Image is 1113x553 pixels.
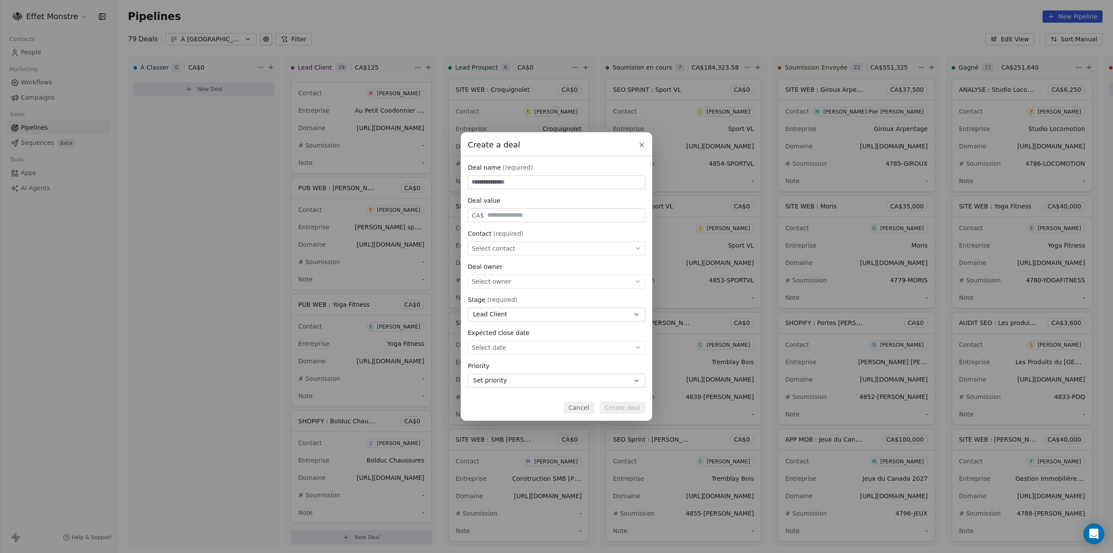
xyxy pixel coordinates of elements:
[563,402,594,414] button: Cancel
[473,376,507,385] span: Set priority
[472,277,511,286] span: Select owner
[468,262,645,271] div: Deal owner
[487,295,517,304] span: (required)
[472,343,506,352] span: Select date
[473,310,507,319] span: Lead Client
[468,295,485,304] span: Stage
[468,328,645,337] div: Expected close date
[468,163,501,172] span: Deal name
[503,163,533,172] span: (required)
[468,196,645,205] div: Deal value
[493,229,523,238] span: (required)
[472,211,484,220] span: CA$
[468,362,645,370] div: Priority
[468,139,520,151] span: Create a deal
[472,244,515,253] span: Select contact
[600,402,645,414] button: Create deal
[468,229,491,238] span: Contact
